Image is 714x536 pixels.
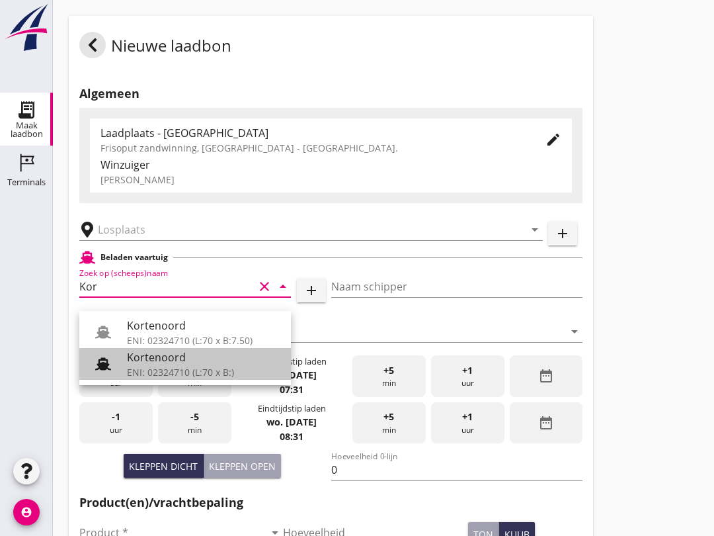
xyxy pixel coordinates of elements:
[204,454,281,478] button: Kleppen open
[209,459,276,473] div: Kleppen open
[258,402,326,415] div: Eindtijdstip laden
[79,32,231,64] div: Nieuwe laadbon
[280,430,303,443] strong: 08:31
[112,410,120,424] span: -1
[352,402,426,444] div: min
[462,363,473,378] span: +1
[190,410,199,424] span: -5
[100,125,524,141] div: Laadplaats - [GEOGRAPHIC_DATA]
[331,276,583,297] input: Naam schipper
[383,363,394,378] span: +5
[266,416,317,428] strong: wo. [DATE]
[266,369,317,381] strong: wo. [DATE]
[462,410,473,424] span: +1
[3,3,50,52] img: logo-small.a267ee39.svg
[127,334,280,347] div: ENI: 02324710 (L:70 x B:7.50)
[431,355,504,397] div: uur
[538,368,554,384] i: date_range
[352,355,426,397] div: min
[124,454,204,478] button: Kleppen dicht
[98,219,506,240] input: Losplaats
[257,279,272,294] i: clear
[13,499,40,525] i: account_circle
[331,459,583,480] input: Hoeveelheid 0-lijn
[100,173,561,187] div: [PERSON_NAME]
[127,365,280,379] div: ENI: 02324710 (L:70 x B:)
[100,251,168,263] h2: Beladen vaartuig
[527,222,543,238] i: arrow_drop_down
[79,494,582,512] h2: Product(en)/vrachtbepaling
[383,410,394,424] span: +5
[127,318,280,334] div: Kortenoord
[545,132,561,148] i: edit
[100,157,561,173] div: Winzuiger
[79,276,254,297] input: Zoek op (scheeps)naam
[129,459,198,473] div: Kleppen dicht
[280,383,303,396] strong: 07:31
[303,283,319,298] i: add
[79,402,153,444] div: uur
[257,355,327,368] div: Starttijdstip laden
[431,402,504,444] div: uur
[79,85,582,103] h2: Algemeen
[7,178,46,187] div: Terminals
[127,349,280,365] div: Kortenoord
[275,279,291,294] i: arrow_drop_down
[538,415,554,431] i: date_range
[555,226,571,242] i: add
[158,402,231,444] div: min
[567,324,582,339] i: arrow_drop_down
[100,141,524,155] div: Frisoput zandwinning, [GEOGRAPHIC_DATA] - [GEOGRAPHIC_DATA].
